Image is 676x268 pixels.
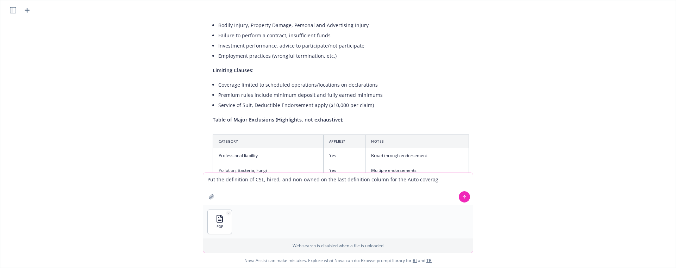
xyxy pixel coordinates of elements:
td: Professional liability [213,148,324,163]
p: : [213,67,469,74]
td: Multiple endorsements [365,163,469,178]
p: Web search is disabled when a file is uploaded [207,243,469,249]
button: PDF [208,210,232,234]
li: Failure to perform a contract, insufficient funds [218,30,469,40]
td: Pollution, Bacteria, Fungi [213,163,324,178]
li: Coverage limited to scheduled operations/locations on declarations [218,80,469,90]
li: Bodily Injury, Property Damage, Personal and Advertising Injury [218,20,469,30]
li: Service of Suit, Deductible Endorsement apply ($10,000 per claim) [218,100,469,110]
li: Employment practices (wrongful termination, etc.) [218,51,469,61]
td: Yes [323,163,365,178]
span: PDF [217,224,223,229]
span: Limiting Clauses [213,67,252,74]
a: TR [426,257,432,263]
li: Premium rules include minimum deposit and fully earned minimums [218,90,469,100]
textarea: Put the definition of CSL, hired, and non-owned on the last definition column for the Auto coverag [203,173,473,205]
th: Applies? [323,135,365,148]
td: Broad through endorsement [365,148,469,163]
span: Nova Assist can make mistakes. Explore what Nova can do: Browse prompt library for and [244,253,432,268]
span: Table of Major Exclusions (Highlights, not exhaustive): [213,116,343,123]
td: Yes [323,148,365,163]
a: BI [413,257,417,263]
li: Investment performance, advice to participate/not participate [218,40,469,51]
th: Category [213,135,324,148]
th: Notes [365,135,469,148]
